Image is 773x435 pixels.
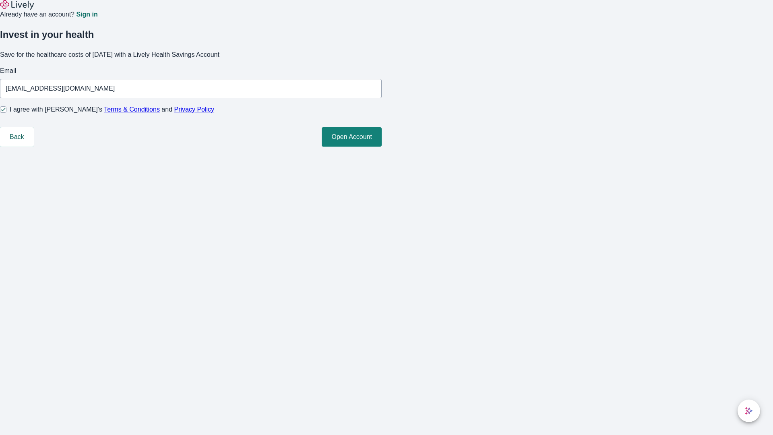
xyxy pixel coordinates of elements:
a: Terms & Conditions [104,106,160,113]
button: Open Account [322,127,382,147]
span: I agree with [PERSON_NAME]’s and [10,105,214,114]
svg: Lively AI Assistant [745,407,753,415]
button: chat [738,400,760,422]
a: Sign in [76,11,97,18]
a: Privacy Policy [174,106,215,113]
